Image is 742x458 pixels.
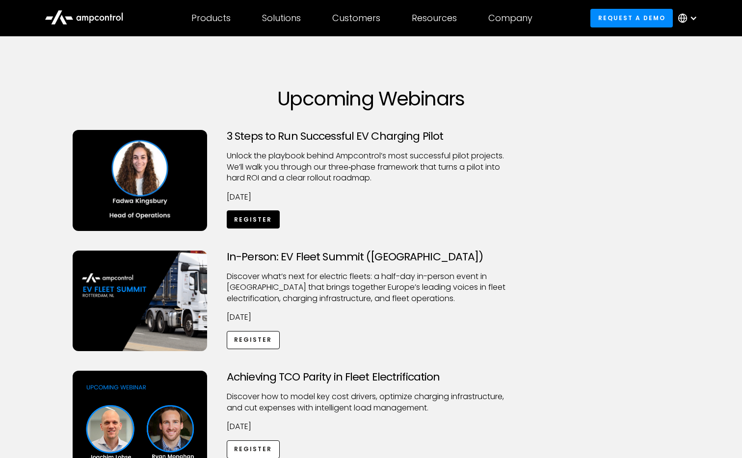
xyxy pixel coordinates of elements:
h3: In-Person: EV Fleet Summit ([GEOGRAPHIC_DATA]) [227,251,515,263]
div: Solutions [262,13,301,24]
p: [DATE] [227,192,515,203]
div: Resources [412,13,457,24]
div: Company [488,13,532,24]
h3: Achieving TCO Parity in Fleet Electrification [227,371,515,383]
p: ​Discover what’s next for electric fleets: a half-day in-person event in [GEOGRAPHIC_DATA] that b... [227,271,515,304]
h3: 3 Steps to Run Successful EV Charging Pilot [227,130,515,143]
p: [DATE] [227,421,515,432]
a: Register [227,331,280,349]
h1: Upcoming Webinars [73,87,669,110]
a: Register [227,210,280,229]
p: [DATE] [227,312,515,323]
div: Customers [332,13,380,24]
div: Products [191,13,231,24]
a: Request a demo [590,9,673,27]
p: Discover how to model key cost drivers, optimize charging infrastructure, and cut expenses with i... [227,391,515,413]
p: Unlock the playbook behind Ampcontrol’s most successful pilot projects. We’ll walk you through ou... [227,151,515,183]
